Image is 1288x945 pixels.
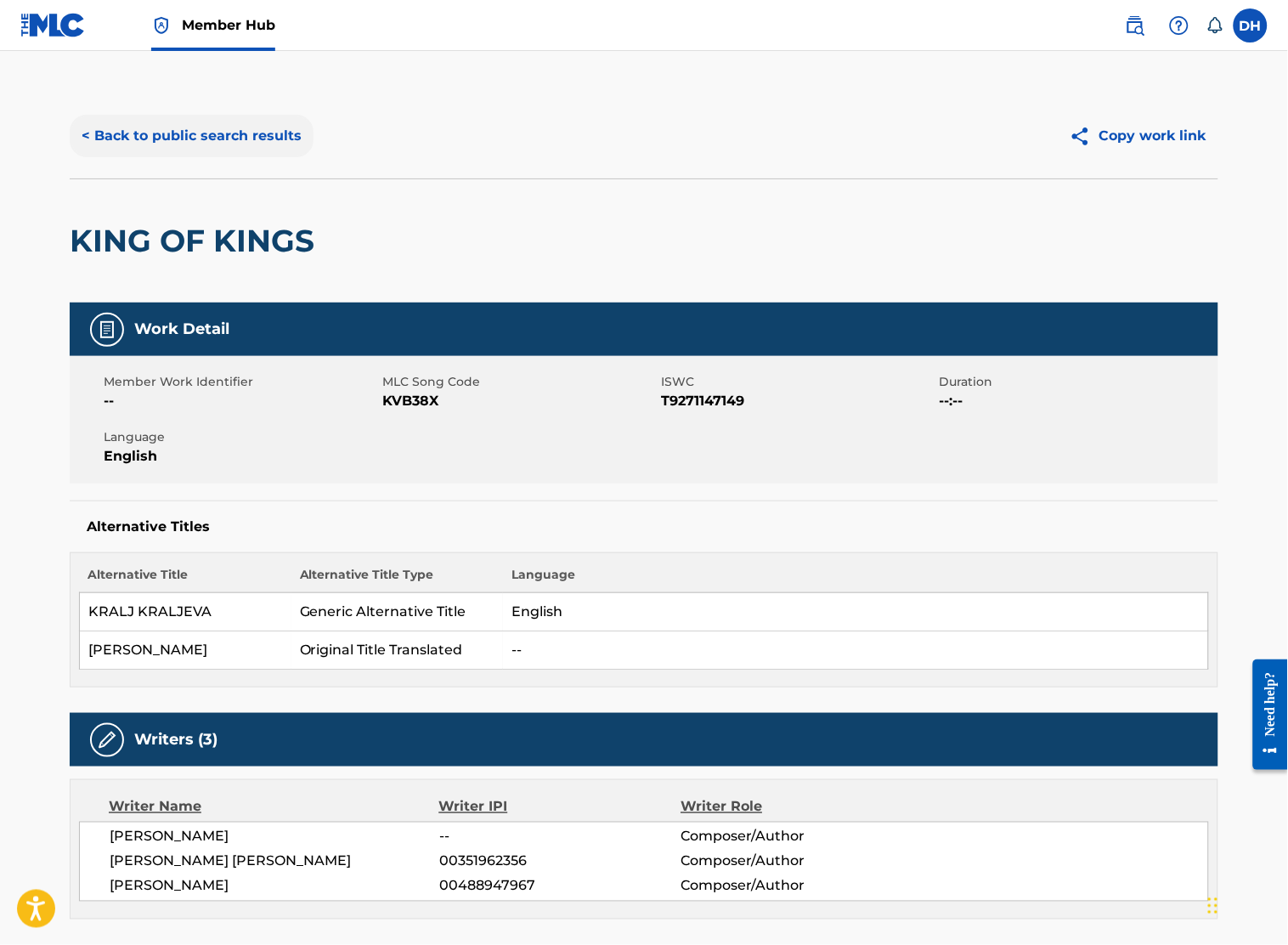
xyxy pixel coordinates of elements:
span: -- [104,391,378,411]
span: Member Hub [182,15,275,35]
td: -- [503,631,1209,670]
span: [PERSON_NAME] [110,827,439,847]
span: Duration [940,373,1214,391]
span: 00351962356 [439,852,681,872]
h5: Alternative Titles [87,518,1201,535]
td: English [503,593,1209,631]
iframe: Resource Center [1240,646,1288,783]
span: T9271147149 [661,391,935,411]
h2: KING OF KINGS [70,222,323,260]
img: Copy work link [1070,126,1099,147]
div: Drag [1208,880,1218,931]
div: Notifications [1206,17,1223,34]
img: search [1125,15,1145,36]
button: < Back to public search results [70,115,314,157]
span: Composer/Author [681,876,901,897]
span: -- [439,827,681,847]
span: ISWC [661,373,935,391]
span: Member Work Identifier [104,373,378,391]
span: Language [104,428,378,446]
iframe: Chat Widget [1203,863,1288,945]
span: English [104,446,378,467]
span: KVB38X [382,391,657,411]
img: Writers [97,730,117,750]
span: --:-- [940,391,1214,411]
img: MLC Logo [20,13,86,37]
span: [PERSON_NAME] [PERSON_NAME] [110,852,439,872]
span: 00488947967 [439,876,681,897]
h5: Writers (3) [134,730,217,750]
h5: Work Detail [134,320,229,339]
span: Composer/Author [681,827,901,847]
span: Composer/Author [681,852,901,872]
div: User Menu [1234,8,1268,42]
div: Writer Role [681,797,901,818]
th: Alternative Title [80,566,291,593]
img: help [1169,15,1189,36]
td: Original Title Translated [291,631,503,670]
td: Generic Alternative Title [291,593,503,631]
td: KRALJ KRALJEVA [80,593,291,631]
div: Writer IPI [439,797,681,818]
th: Alternative Title Type [291,566,503,593]
th: Language [503,566,1209,593]
img: Work Detail [97,320,117,340]
img: Top Rightsholder [151,15,172,36]
div: Writer Name [109,797,439,818]
button: Copy work link [1058,115,1218,157]
td: [PERSON_NAME] [80,631,291,670]
div: Help [1162,8,1196,42]
span: [PERSON_NAME] [110,876,439,897]
span: MLC Song Code [382,373,657,391]
a: Public Search [1118,8,1152,42]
